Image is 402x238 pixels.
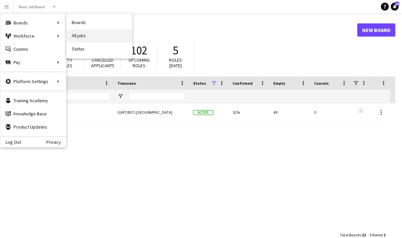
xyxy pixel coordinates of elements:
[310,103,351,121] div: 0
[66,16,132,29] a: Boards
[193,110,214,115] span: Active
[391,3,399,11] a: 14
[27,92,110,100] input: Board name Filter Input
[117,81,136,86] span: Timezone
[46,139,66,145] a: Privacy
[13,0,50,13] button: Main Job Board
[370,232,383,237] span: Filtered
[12,25,357,35] h1: Boards
[173,43,179,58] span: 5
[131,43,148,58] span: 102
[117,93,123,99] button: Open Filter Menu
[0,94,66,107] a: Training Academy
[0,16,66,29] div: Boards
[66,29,132,43] a: All jobs
[0,43,66,56] a: Comms
[113,103,189,121] div: (GMT/BST) [GEOGRAPHIC_DATA]
[0,56,66,69] div: Pay
[91,57,114,69] span: Cancelled applicants
[0,75,66,88] div: Platform Settings
[0,139,21,145] a: Log Out
[66,43,132,56] a: Status
[362,232,366,237] span: 22
[357,23,395,37] a: New Board
[193,81,206,86] span: Status
[0,120,66,134] a: Product Updates
[233,81,253,86] span: Confirmed
[0,107,66,120] a: Knowledge Base
[229,103,269,121] div: 52%
[129,57,150,69] span: Upcoming roles
[384,232,386,237] span: 1
[340,232,361,237] span: Total Boards
[0,29,66,43] div: Workforce
[314,81,329,86] span: Cancels
[269,103,310,121] div: 49
[169,57,182,69] span: Roles [DATE]
[129,92,185,100] input: Timezone Filter Input
[395,2,399,6] span: 14
[273,81,285,86] span: Empty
